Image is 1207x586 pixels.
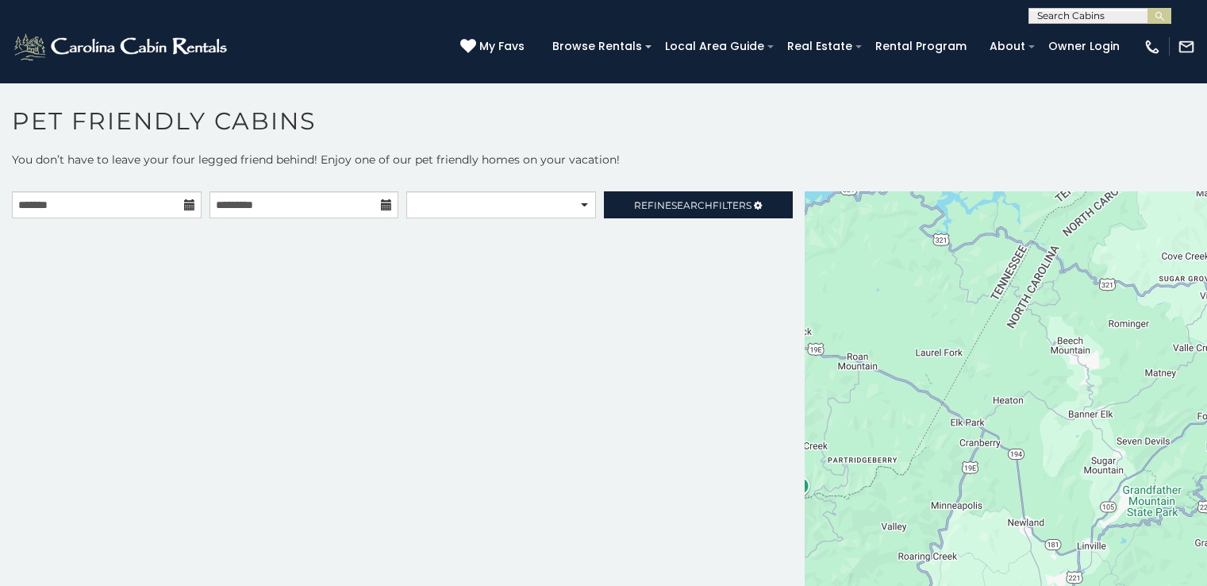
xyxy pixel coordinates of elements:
a: Owner Login [1040,34,1128,59]
a: My Favs [460,38,529,56]
a: Real Estate [779,34,860,59]
span: Search [671,199,713,211]
span: Refine Filters [634,199,751,211]
img: phone-regular-white.png [1144,38,1161,56]
a: Rental Program [867,34,974,59]
a: RefineSearchFilters [604,191,794,218]
a: About [982,34,1033,59]
a: Local Area Guide [657,34,772,59]
a: Browse Rentals [544,34,650,59]
img: White-1-2.png [12,31,232,63]
span: My Favs [479,38,525,55]
img: mail-regular-white.png [1178,38,1195,56]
